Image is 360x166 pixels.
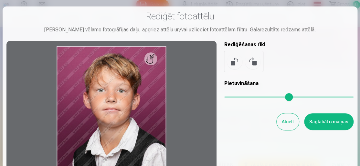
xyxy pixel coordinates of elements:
h5: Rediģēšanas rīki [224,41,354,49]
h5: Pietuvināšana [224,80,354,87]
h3: Rediģēt fotoattēlu [6,10,354,22]
button: Saglabāt izmaiņas [304,113,354,130]
div: [PERSON_NAME] vēlamo fotogrāfijas daļu, apgriez attēlu un/vai uzlieciet fotoattēlam filtru. Galar... [6,26,354,34]
button: Atcelt [277,113,299,130]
